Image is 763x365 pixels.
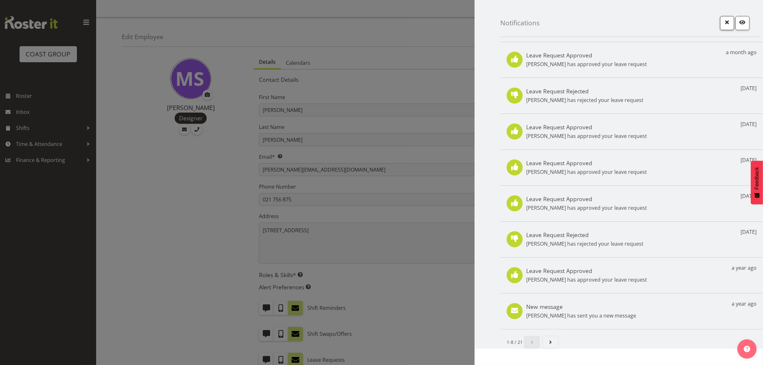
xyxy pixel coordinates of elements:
[735,16,750,30] button: Mark as read
[751,161,763,204] button: Feedback - Show survey
[526,168,647,176] p: [PERSON_NAME] has approved your leave request
[526,132,647,140] p: [PERSON_NAME] has approved your leave request
[526,195,647,202] h5: Leave Request Approved
[526,52,647,59] h5: Leave Request Approved
[720,16,734,30] button: Close
[526,240,643,248] p: [PERSON_NAME] has rejected your leave request
[526,276,647,284] p: [PERSON_NAME] has approved your leave request
[526,267,647,274] h5: Leave Request Approved
[526,159,647,166] h5: Leave Request Approved
[741,228,757,236] p: [DATE]
[524,336,540,349] a: Previous page
[543,336,559,349] a: Next page
[741,120,757,128] p: [DATE]
[744,346,750,352] img: help-xxl-2.png
[526,312,636,319] p: [PERSON_NAME] has sent you a new message
[507,339,523,345] small: 1-8 / 21
[500,19,540,27] h4: Notifications
[741,192,757,200] p: [DATE]
[726,48,757,56] p: a month ago
[741,84,757,92] p: [DATE]
[526,204,647,212] p: [PERSON_NAME] has approved your leave request
[526,60,647,68] p: [PERSON_NAME] has approved your leave request
[732,300,757,308] p: a year ago
[526,88,643,95] h5: Leave Request Rejected
[526,303,636,310] h5: New message
[526,123,647,131] h5: Leave Request Approved
[754,167,760,190] span: Feedback
[741,156,757,164] p: [DATE]
[526,96,643,104] p: [PERSON_NAME] has rejected your leave request
[732,264,757,272] p: a year ago
[526,231,643,238] h5: Leave Request Rejected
